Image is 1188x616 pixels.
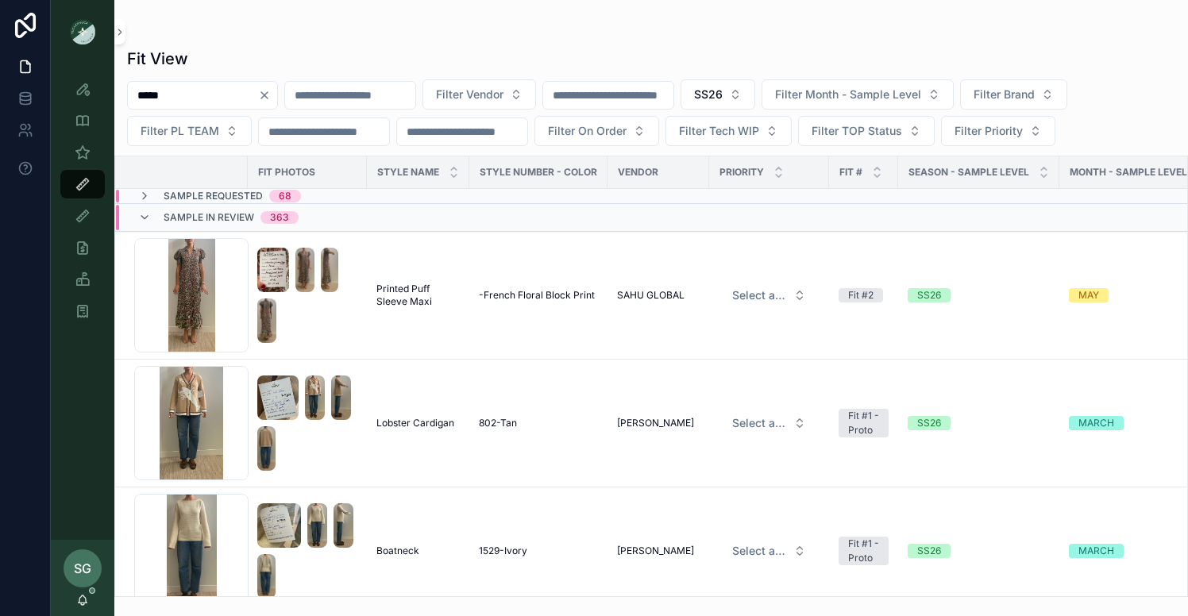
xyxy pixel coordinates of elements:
span: Filter Tech WIP [679,123,759,139]
img: Screenshot-2025-09-29-at-12.01.38-PM.png [257,248,289,292]
span: Filter On Order [548,123,627,139]
span: [PERSON_NAME] [617,545,694,557]
a: SS26 [908,288,1050,302]
a: Select Button [719,280,820,310]
div: SS26 [917,544,941,558]
img: Screenshot-2025-09-25-at-2.53.39-PM.png [257,554,276,599]
img: Screenshot-2025-09-29-at-12.01.43-PM.png [295,248,314,292]
h1: Fit View [127,48,188,70]
span: SS26 [694,87,723,102]
a: Lobster Cardigan [376,417,460,429]
span: Filter Brand [974,87,1035,102]
span: 802-Tan [479,417,517,429]
button: Select Button [941,116,1055,146]
button: Select Button [719,281,819,310]
span: Sample In Review [164,211,254,224]
button: Select Button [127,116,252,146]
a: -French Floral Block Print [479,289,598,302]
span: Select a HP FIT LEVEL [732,543,787,559]
div: Fit #2 [848,288,874,302]
a: Screenshot-2025-09-29-at-10.35.30-AM.pngScreenshot-2025-09-29-at-11.18.12-AM.pngScreenshot-2025-0... [257,375,357,471]
button: Select Button [719,409,819,437]
div: 68 [279,190,291,202]
button: Select Button [681,79,755,110]
span: Fit # [839,166,862,179]
img: Screenshot-2025-09-25-at-2.53.34-PM.png [307,503,327,548]
span: SAHU GLOBAL [617,289,685,302]
button: Select Button [960,79,1067,110]
a: Printed Puff Sleeve Maxi [376,283,460,308]
button: Clear [258,89,277,102]
span: STYLE NAME [377,166,439,179]
span: Filter Priority [955,123,1023,139]
a: Fit #1 - Proto [839,537,889,565]
span: Fit Photos [258,166,315,179]
a: Screenshot-2025-09-29-at-12.01.38-PM.pngScreenshot-2025-09-29-at-12.01.43-PM.pngScreenshot-2025-0... [257,248,357,343]
span: Filter Vendor [436,87,503,102]
img: App logo [70,19,95,44]
button: Select Button [762,79,954,110]
span: Sample Requested [164,190,263,202]
img: Screenshot-2025-09-29-at-11.18.17-AM.png [257,426,276,471]
img: Screenshot-2025-09-25-at-2.53.36-PM.png [334,503,353,548]
img: Screenshot-2025-09-29-at-11.18.12-AM.png [305,375,326,420]
a: [PERSON_NAME] [617,417,700,429]
div: MAY [1078,288,1099,302]
span: Vendor [618,166,658,179]
a: 1529-Ivory [479,545,598,557]
a: Select Button [719,408,820,438]
a: 802-Tan [479,417,598,429]
a: Fit #1 - Proto [839,409,889,437]
div: SS26 [917,416,941,430]
span: MONTH - SAMPLE LEVEL [1070,166,1187,179]
span: SG [74,559,91,578]
span: Select a HP FIT LEVEL [732,287,787,303]
button: Select Button [719,537,819,565]
div: 363 [270,211,289,224]
img: Screenshot-2025-09-25-at-2.53.29-PM.png [257,503,301,548]
div: MARCH [1078,416,1114,430]
a: Select Button [719,536,820,566]
div: SS26 [917,288,941,302]
img: Screenshot-2025-09-29-at-12.07.07-PM.png [321,248,339,292]
span: Style Number - Color [480,166,597,179]
span: Filter PL TEAM [141,123,219,139]
span: -French Floral Block Print [479,289,595,302]
div: Fit #1 - Proto [848,537,879,565]
span: Boatneck [376,545,419,557]
button: Select Button [422,79,536,110]
button: Select Button [798,116,935,146]
img: Screenshot-2025-09-29-at-11.18.15-AM.png [331,375,350,420]
span: Select a HP FIT LEVEL [732,415,787,431]
img: Screenshot-2025-09-29-at-12.07.10-PM.png [257,298,276,343]
span: [PERSON_NAME] [617,417,694,429]
a: SAHU GLOBAL [617,289,700,302]
span: Lobster Cardigan [376,417,454,429]
a: Screenshot-2025-09-25-at-2.53.29-PM.pngScreenshot-2025-09-25-at-2.53.34-PM.pngScreenshot-2025-09-... [257,503,357,599]
span: Season - Sample Level [908,166,1029,179]
span: Filter TOP Status [812,123,902,139]
a: [PERSON_NAME] [617,545,700,557]
img: Screenshot-2025-09-29-at-10.35.30-AM.png [257,375,299,420]
div: MARCH [1078,544,1114,558]
span: Filter Month - Sample Level [775,87,921,102]
a: Boatneck [376,545,460,557]
a: SS26 [908,544,1050,558]
a: Fit #2 [839,288,889,302]
div: scrollable content [51,64,114,346]
div: Fit #1 - Proto [848,409,879,437]
button: Select Button [534,116,659,146]
span: 1529-Ivory [479,545,527,557]
a: SS26 [908,416,1050,430]
span: PRIORITY [719,166,764,179]
button: Select Button [665,116,792,146]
